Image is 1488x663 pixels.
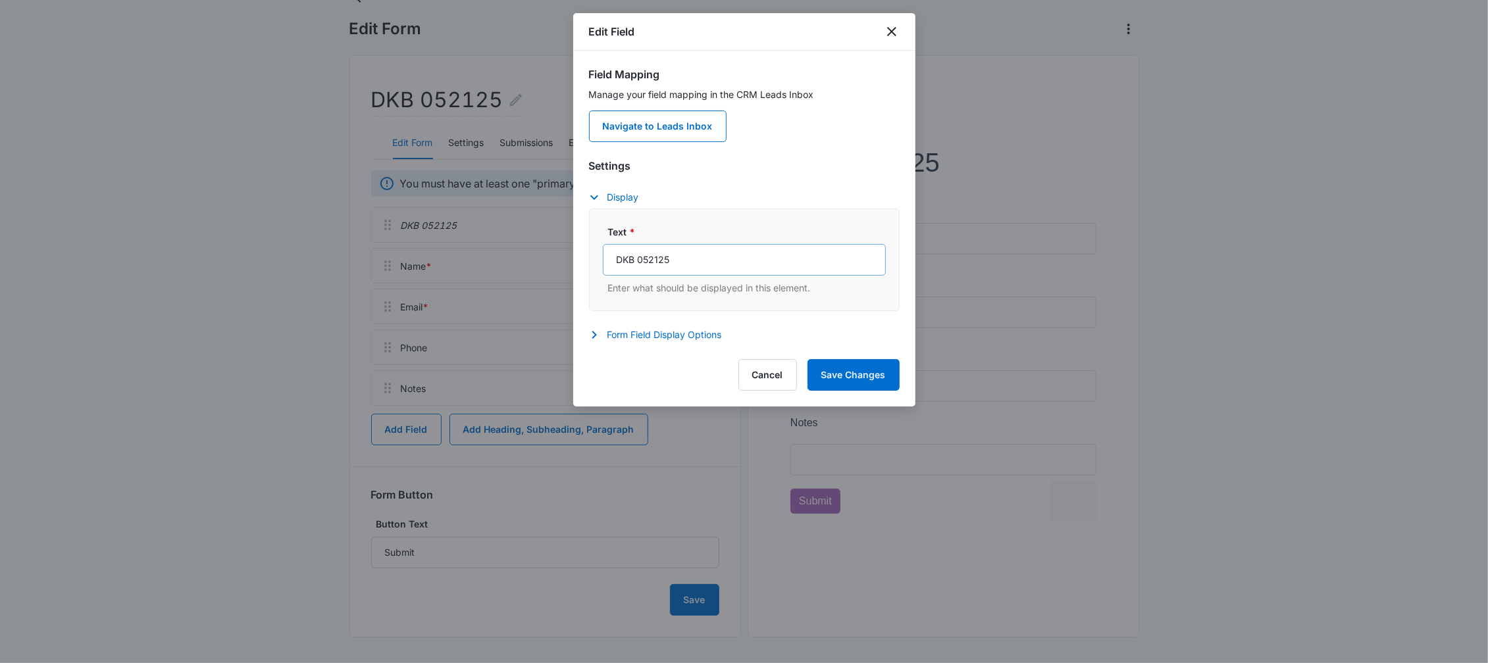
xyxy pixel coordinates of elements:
iframe: reCAPTCHA [260,334,428,374]
p: Enter what should be displayed in this element. [608,281,886,295]
h3: Settings [589,158,900,174]
p: Manage your field mapping in the CRM Leads Inbox [589,87,900,101]
button: close [884,24,900,39]
button: Form Field Display Options [589,327,735,343]
h1: Edit Field [589,24,635,39]
label: Text [608,225,891,239]
button: Cancel [738,359,797,391]
a: Navigate to Leads Inbox [589,110,727,142]
span: Submit [9,349,41,360]
input: Text [603,244,886,276]
h3: Field Mapping [589,66,900,82]
button: Save Changes [808,359,900,391]
button: Display [589,189,652,205]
